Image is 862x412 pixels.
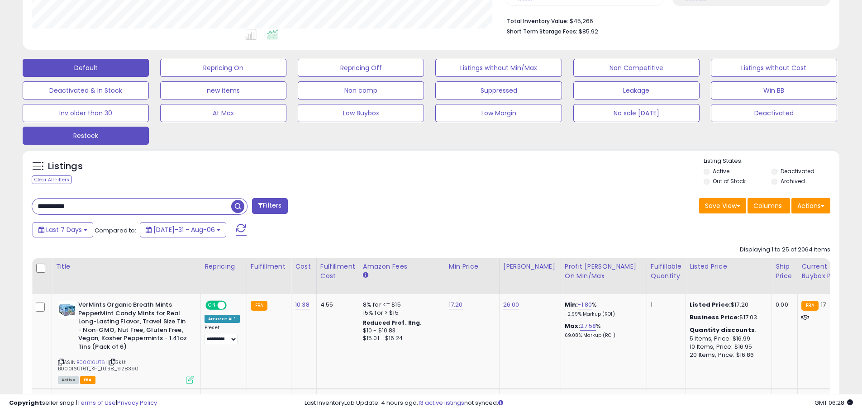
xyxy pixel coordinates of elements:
[80,376,95,384] span: FBA
[117,398,157,407] a: Privacy Policy
[740,246,830,254] div: Displaying 1 to 25 of 2064 items
[33,222,93,237] button: Last 7 Days
[507,28,577,35] b: Short Term Storage Fees:
[160,81,286,99] button: new items
[58,376,79,384] span: All listings currently available for purchase on Amazon
[449,300,463,309] a: 17.20
[363,327,438,335] div: $10 - $10.83
[95,226,136,235] span: Compared to:
[565,322,581,330] b: Max:
[507,15,824,26] li: $45,266
[776,301,791,309] div: 0.00
[690,300,731,309] b: Listed Price:
[449,262,495,271] div: Min Price
[205,325,240,345] div: Preset:
[573,81,700,99] button: Leakage
[573,104,700,122] button: No sale [DATE]
[565,300,578,309] b: Min:
[690,335,765,343] div: 5 Items, Price: $16.99
[565,262,643,281] div: Profit [PERSON_NAME] on Min/Max
[690,326,755,334] b: Quantity discounts
[363,309,438,317] div: 15% for > $15
[748,198,790,213] button: Columns
[48,160,83,173] h5: Listings
[580,322,596,331] a: 27.58
[565,311,640,317] p: -2.99% Markup (ROI)
[579,27,598,36] span: $85.92
[713,177,746,185] label: Out of Stock
[23,59,149,77] button: Default
[295,300,310,309] a: 10.38
[801,262,848,281] div: Current Buybox Price
[32,175,72,184] div: Clear All Filters
[704,157,839,166] p: Listing States:
[298,104,424,122] button: Low Buybox
[690,351,765,359] div: 20 Items, Price: $16.86
[76,359,107,366] a: B00016UT6I
[252,198,287,214] button: Filters
[651,262,682,281] div: Fulfillable Quantity
[561,258,647,294] th: The percentage added to the cost of goods (COGS) that forms the calculator for Min & Max prices.
[690,262,768,271] div: Listed Price
[363,262,441,271] div: Amazon Fees
[298,59,424,77] button: Repricing Off
[77,398,116,407] a: Terms of Use
[363,335,438,342] div: $15.01 - $16.24
[225,302,240,309] span: OFF
[160,59,286,77] button: Repricing On
[206,302,218,309] span: ON
[776,262,794,281] div: Ship Price
[578,300,592,309] a: -1.80
[713,167,729,175] label: Active
[435,81,562,99] button: Suppressed
[205,315,240,323] div: Amazon AI *
[363,319,422,327] b: Reduced Prof. Rng.
[78,301,188,353] b: VerMints Organic Breath Mints PepperMint Candy Mints for Real Long-Lasting Flavor, Travel Size Ti...
[565,301,640,317] div: %
[565,332,640,339] p: 69.08% Markup (ROI)
[251,301,267,311] small: FBA
[9,398,42,407] strong: Copyright
[23,81,149,99] button: Deactivated & In Stock
[418,398,464,407] a: 13 active listings
[298,81,424,99] button: Non comp
[503,300,519,309] a: 26.00
[251,262,287,271] div: Fulfillment
[9,399,157,407] div: seller snap | |
[781,167,814,175] label: Deactivated
[781,177,805,185] label: Archived
[363,271,368,279] small: Amazon Fees.
[690,313,765,322] div: $17.03
[320,301,352,309] div: 4.55
[573,59,700,77] button: Non Competitive
[651,301,679,309] div: 1
[690,301,765,309] div: $17.20
[791,198,830,213] button: Actions
[363,301,438,309] div: 8% for <= $15
[435,59,562,77] button: Listings without Min/Max
[46,225,82,234] span: Last 7 Days
[305,399,853,407] div: Last InventoryLab Update: 4 hours ago, not synced.
[435,104,562,122] button: Low Margin
[503,262,557,271] div: [PERSON_NAME]
[58,301,194,383] div: ASIN:
[711,104,837,122] button: Deactivated
[753,201,782,210] span: Columns
[58,301,76,319] img: 41QOJ781TnL._SL40_.jpg
[821,300,826,309] span: 17
[205,262,243,271] div: Repricing
[56,262,197,271] div: Title
[140,222,226,237] button: [DATE]-31 - Aug-06
[295,262,313,271] div: Cost
[801,301,818,311] small: FBA
[711,81,837,99] button: Win BB
[699,198,746,213] button: Save View
[320,262,355,281] div: Fulfillment Cost
[160,104,286,122] button: At Max
[23,104,149,122] button: Inv older than 30
[814,398,853,407] span: 2025-08-14 06:28 GMT
[58,359,138,372] span: | SKU: B00016UT6I_KH_10.38_928390
[690,343,765,351] div: 10 Items, Price: $16.95
[690,313,739,322] b: Business Price:
[507,17,568,25] b: Total Inventory Value:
